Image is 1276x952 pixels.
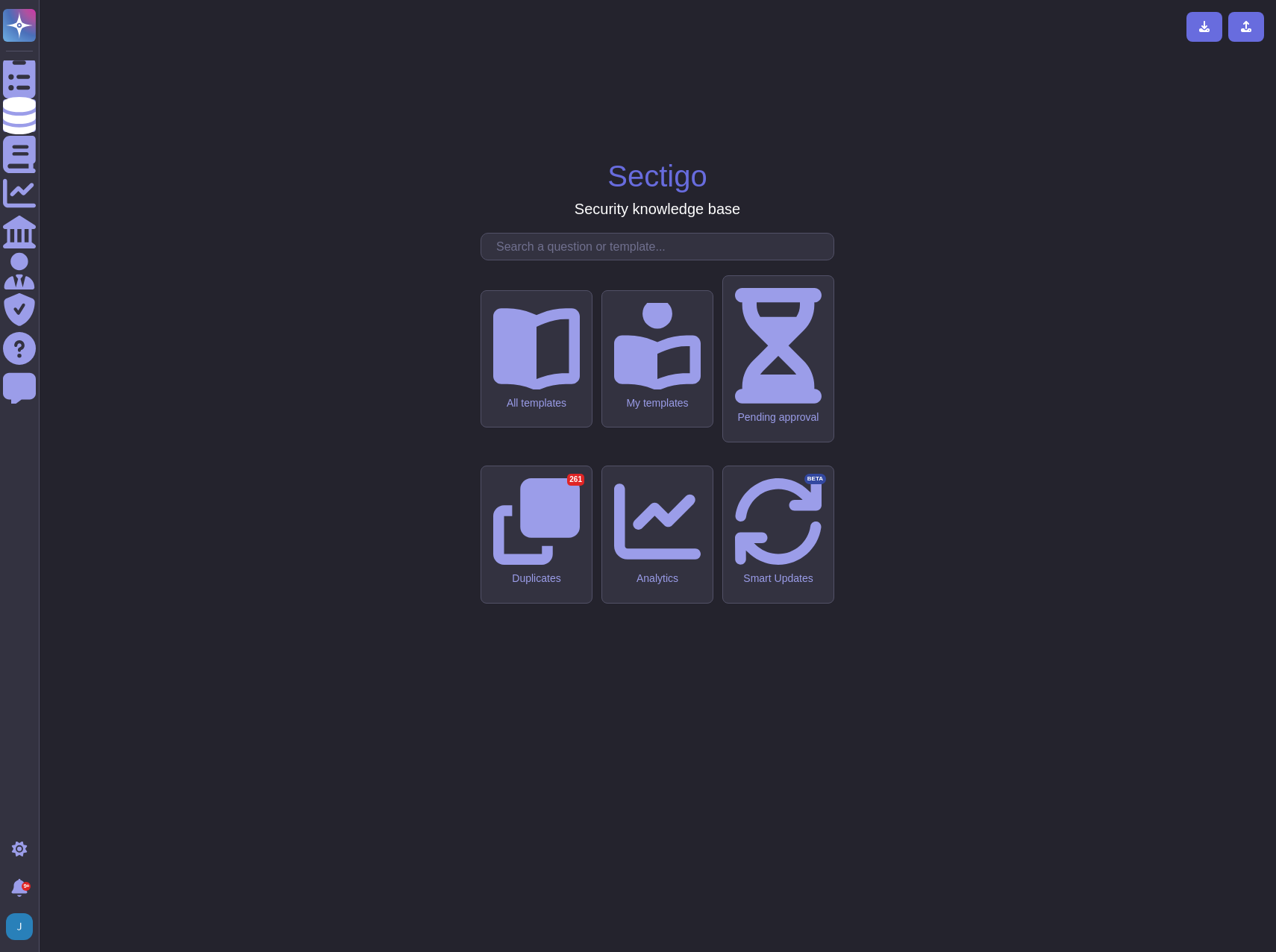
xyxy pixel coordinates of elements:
[614,397,701,410] div: My templates
[607,158,707,194] h1: Sectigo
[22,882,31,891] div: 9+
[575,200,740,218] h3: Security knowledge base
[3,910,43,943] button: user
[735,411,822,424] div: Pending approval
[735,572,822,585] div: Smart Updates
[6,913,33,940] img: user
[614,572,701,585] div: Analytics
[804,474,826,484] div: BETA
[493,397,580,410] div: All templates
[489,234,834,260] input: Search a question or template...
[493,572,580,585] div: Duplicates
[567,474,584,486] div: 261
